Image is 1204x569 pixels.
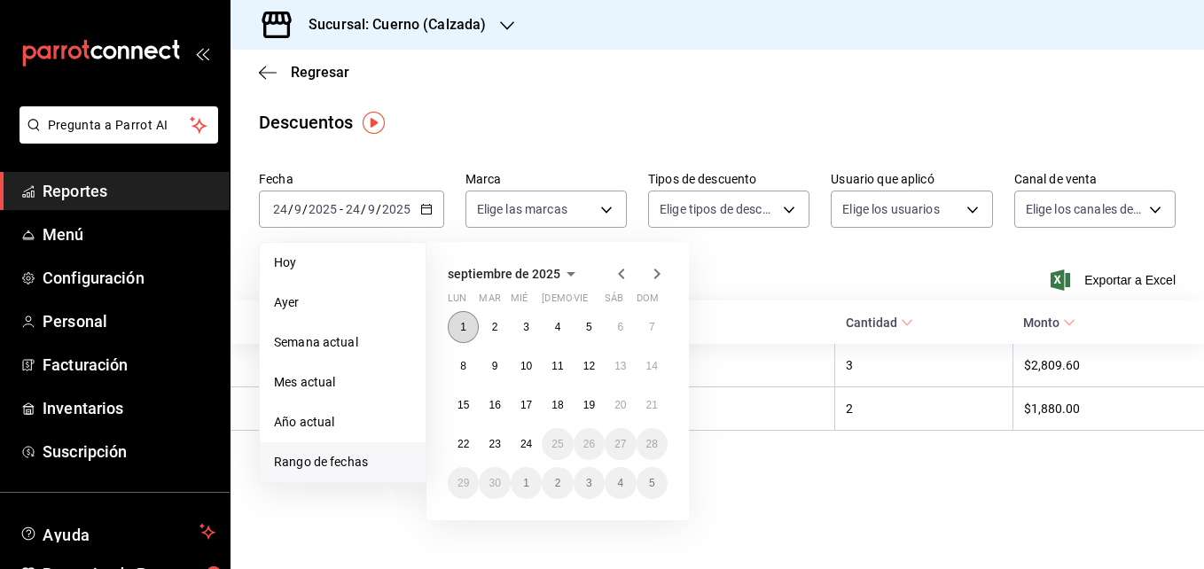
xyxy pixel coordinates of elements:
button: 8 de septiembre de 2025 [448,350,479,382]
button: 6 de septiembre de 2025 [605,311,636,343]
abbr: 8 de septiembre de 2025 [460,360,466,372]
th: 3 [835,344,1013,387]
span: Facturación [43,353,215,377]
span: septiembre de 2025 [448,267,560,281]
th: $1,880.00 [1012,387,1204,431]
abbr: 16 de septiembre de 2025 [489,399,500,411]
button: 30 de septiembre de 2025 [479,467,510,499]
span: - [340,202,343,216]
button: 2 de septiembre de 2025 [479,311,510,343]
th: $2,809.60 [1012,344,1204,387]
input: -- [367,202,376,216]
button: 9 de septiembre de 2025 [479,350,510,382]
abbr: 18 de septiembre de 2025 [551,399,563,411]
abbr: 23 de septiembre de 2025 [489,438,500,450]
span: Elige tipos de descuento [660,200,777,218]
abbr: 28 de septiembre de 2025 [646,438,658,450]
input: -- [272,202,288,216]
button: 17 de septiembre de 2025 [511,389,542,421]
span: Menú [43,222,215,246]
th: [PERSON_NAME] [231,344,551,387]
button: 3 de septiembre de 2025 [511,311,542,343]
button: open_drawer_menu [195,46,209,60]
span: Elige los canales de venta [1026,200,1143,218]
abbr: 5 de septiembre de 2025 [586,321,592,333]
button: Tooltip marker [363,112,385,134]
button: Exportar a Excel [1054,269,1176,291]
span: Mes actual [274,373,411,392]
span: Elige los usuarios [842,200,939,218]
button: 16 de septiembre de 2025 [479,389,510,421]
span: Suscripción [43,440,215,464]
input: ---- [381,202,411,216]
abbr: 6 de septiembre de 2025 [617,321,623,333]
abbr: 2 de septiembre de 2025 [492,321,498,333]
abbr: 22 de septiembre de 2025 [457,438,469,450]
span: Monto [1023,316,1075,330]
abbr: 24 de septiembre de 2025 [520,438,532,450]
a: Pregunta a Parrot AI [12,129,218,147]
button: 18 de septiembre de 2025 [542,389,573,421]
abbr: 27 de septiembre de 2025 [614,438,626,450]
div: Descuentos [259,109,353,136]
abbr: domingo [637,292,659,311]
span: Semana actual [274,333,411,352]
abbr: jueves [542,292,646,311]
abbr: 15 de septiembre de 2025 [457,399,469,411]
span: Cantidad [846,316,913,330]
button: 20 de septiembre de 2025 [605,389,636,421]
span: Inventarios [43,396,215,420]
label: Canal de venta [1014,173,1176,185]
button: septiembre de 2025 [448,263,582,284]
abbr: 30 de septiembre de 2025 [489,477,500,489]
abbr: 26 de septiembre de 2025 [583,438,595,450]
button: 15 de septiembre de 2025 [448,389,479,421]
button: 12 de septiembre de 2025 [574,350,605,382]
abbr: 1 de septiembre de 2025 [460,321,466,333]
abbr: 3 de octubre de 2025 [586,477,592,489]
abbr: 29 de septiembre de 2025 [457,477,469,489]
th: 2 [835,387,1013,431]
abbr: 12 de septiembre de 2025 [583,360,595,372]
abbr: 25 de septiembre de 2025 [551,438,563,450]
span: Elige las marcas [477,200,567,218]
button: 26 de septiembre de 2025 [574,428,605,460]
abbr: 1 de octubre de 2025 [523,477,529,489]
button: 11 de septiembre de 2025 [542,350,573,382]
abbr: 7 de septiembre de 2025 [649,321,655,333]
abbr: lunes [448,292,466,311]
button: 29 de septiembre de 2025 [448,467,479,499]
label: Tipos de descuento [648,173,809,185]
button: 21 de septiembre de 2025 [637,389,668,421]
button: 24 de septiembre de 2025 [511,428,542,460]
abbr: 4 de septiembre de 2025 [555,321,561,333]
button: 1 de septiembre de 2025 [448,311,479,343]
abbr: 11 de septiembre de 2025 [551,360,563,372]
abbr: 13 de septiembre de 2025 [614,360,626,372]
span: Personal [43,309,215,333]
button: 4 de octubre de 2025 [605,467,636,499]
label: Usuario que aplicó [831,173,992,185]
span: Reportes [43,179,215,203]
span: Configuración [43,266,215,290]
input: -- [293,202,302,216]
abbr: 10 de septiembre de 2025 [520,360,532,372]
h3: Sucursal: Cuerno (Calzada) [294,14,486,35]
button: 23 de septiembre de 2025 [479,428,510,460]
button: 1 de octubre de 2025 [511,467,542,499]
button: 10 de septiembre de 2025 [511,350,542,382]
button: 2 de octubre de 2025 [542,467,573,499]
span: / [288,202,293,216]
input: -- [345,202,361,216]
span: Rango de fechas [274,453,411,472]
abbr: 3 de septiembre de 2025 [523,321,529,333]
button: Pregunta a Parrot AI [20,106,218,144]
abbr: 19 de septiembre de 2025 [583,399,595,411]
button: 25 de septiembre de 2025 [542,428,573,460]
abbr: 5 de octubre de 2025 [649,477,655,489]
abbr: 17 de septiembre de 2025 [520,399,532,411]
span: / [376,202,381,216]
abbr: martes [479,292,500,311]
abbr: sábado [605,292,623,311]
